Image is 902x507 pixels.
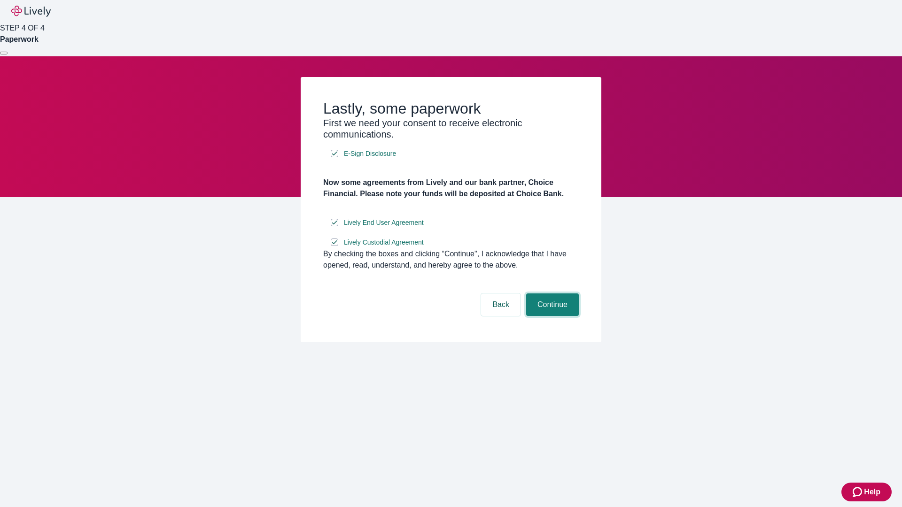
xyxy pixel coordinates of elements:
a: e-sign disclosure document [342,148,398,160]
h3: First we need your consent to receive electronic communications. [323,117,579,140]
div: By checking the boxes and clicking “Continue", I acknowledge that I have opened, read, understand... [323,248,579,271]
button: Zendesk support iconHelp [841,483,892,501]
span: Lively End User Agreement [344,218,424,228]
h2: Lastly, some paperwork [323,100,579,117]
a: e-sign disclosure document [342,237,426,248]
svg: Zendesk support icon [853,486,864,498]
img: Lively [11,6,51,17]
button: Continue [526,293,579,316]
h4: Now some agreements from Lively and our bank partner, Choice Financial. Please note your funds wi... [323,177,579,200]
span: Help [864,486,880,498]
span: E-Sign Disclosure [344,149,396,159]
button: Back [481,293,521,316]
span: Lively Custodial Agreement [344,238,424,247]
a: e-sign disclosure document [342,217,426,229]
